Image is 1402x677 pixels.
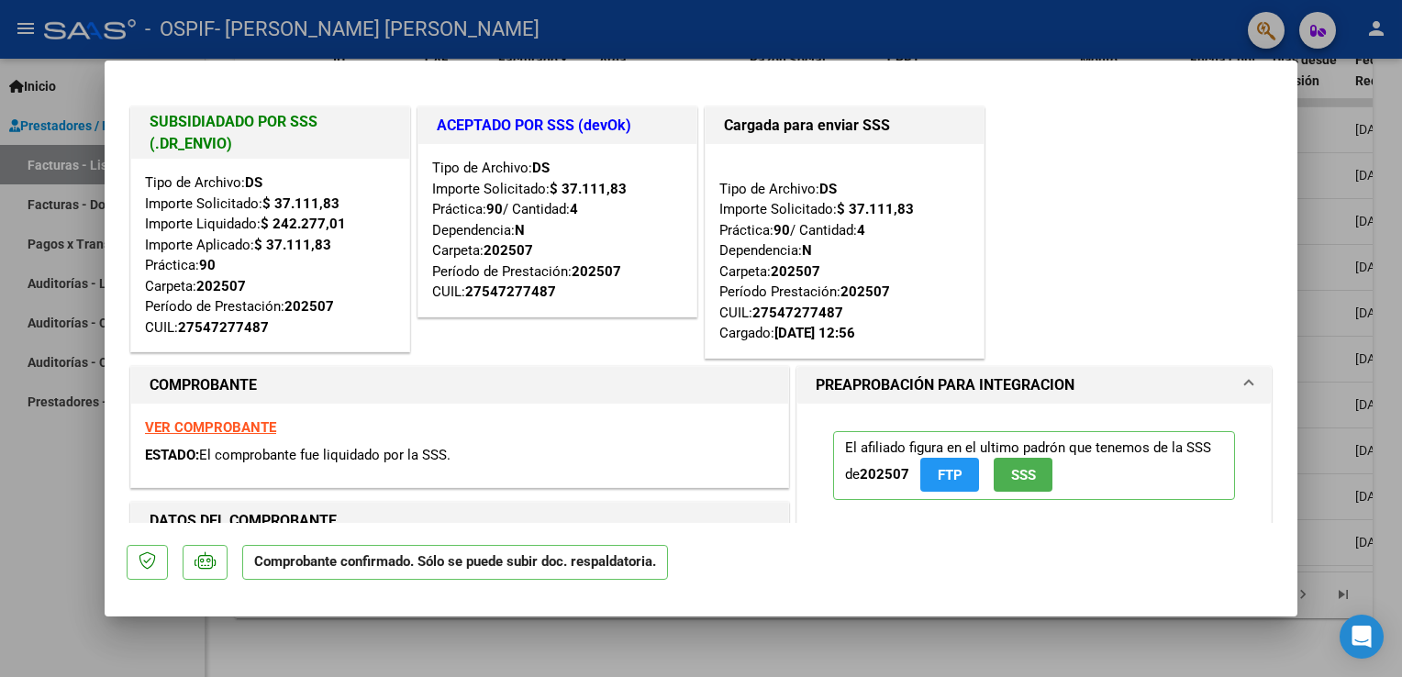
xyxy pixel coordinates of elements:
strong: $ 37.111,83 [550,181,627,197]
strong: $ 37.111,83 [254,237,331,253]
mat-expansion-panel-header: PREAPROBACIÓN PARA INTEGRACION [797,367,1271,404]
strong: 4 [570,201,578,217]
strong: COMPROBANTE [150,376,257,394]
strong: [DATE] 12:56 [774,325,855,341]
strong: 202507 [840,283,890,300]
h1: Cargada para enviar SSS [724,115,965,137]
strong: DS [532,160,550,176]
strong: 90 [486,201,503,217]
div: Tipo de Archivo: Importe Solicitado: Importe Liquidado: Importe Aplicado: Práctica: Carpeta: Perí... [145,172,395,338]
span: SSS [1011,467,1036,483]
p: El afiliado figura en el ultimo padrón que tenemos de la SSS de [833,431,1235,500]
strong: 202507 [860,466,909,483]
strong: 202507 [484,242,533,259]
button: SSS [994,458,1052,492]
a: VER COMPROBANTE [145,419,276,436]
strong: 202507 [572,263,621,280]
div: Tipo de Archivo: Importe Solicitado: Práctica: / Cantidad: Dependencia: Carpeta: Período de Prest... [432,158,683,303]
span: El comprobante fue liquidado por la SSS. [199,447,451,463]
strong: 4 [857,222,865,239]
h1: SUBSIDIADADO POR SSS (.DR_ENVIO) [150,111,391,155]
strong: $ 242.277,01 [261,216,346,232]
p: Comprobante confirmado. Sólo se puede subir doc. respaldatoria. [242,545,668,581]
strong: $ 37.111,83 [262,195,339,212]
strong: 90 [199,257,216,273]
h1: PREAPROBACIÓN PARA INTEGRACION [816,374,1074,396]
strong: N [802,242,812,259]
strong: $ 37.111,83 [837,201,914,217]
button: FTP [920,458,979,492]
h1: ACEPTADO POR SSS (devOk) [437,115,678,137]
span: FTP [938,467,962,483]
div: 27547277487 [465,282,556,303]
strong: 90 [773,222,790,239]
div: Tipo de Archivo: Importe Solicitado: Práctica: / Cantidad: Dependencia: Carpeta: Período Prestaci... [719,158,970,344]
span: ESTADO: [145,447,199,463]
strong: 202507 [196,278,246,294]
div: 27547277487 [752,303,843,324]
div: 27547277487 [178,317,269,338]
strong: 202507 [284,298,334,315]
strong: DATOS DEL COMPROBANTE [150,512,337,529]
strong: DS [245,174,262,191]
strong: DS [819,181,837,197]
strong: 202507 [771,263,820,280]
strong: N [515,222,525,239]
div: Open Intercom Messenger [1340,615,1384,659]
